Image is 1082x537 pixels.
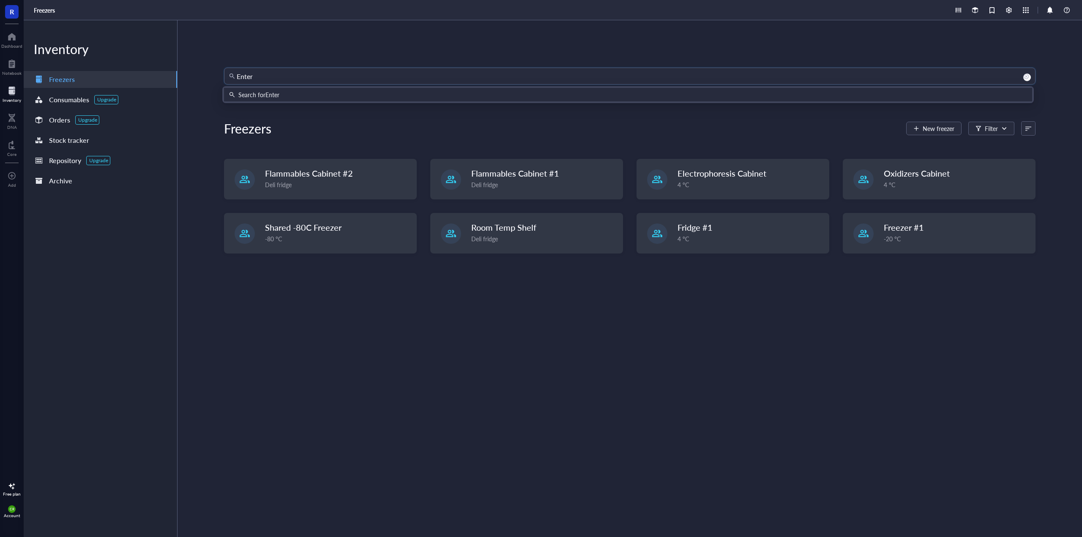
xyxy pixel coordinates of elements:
div: Dashboard [1,44,22,49]
span: CR [10,507,14,511]
button: New freezer [906,122,962,135]
a: Core [7,138,16,157]
a: Inventory [3,84,21,103]
div: Inventory [3,98,21,103]
div: Orders [49,114,70,126]
div: Inventory [24,41,177,57]
div: Deli fridge [265,180,411,189]
div: Deli fridge [471,234,618,243]
a: Stock tracker [24,132,177,149]
div: -20 °C [884,234,1030,243]
div: 4 °C [678,180,824,189]
span: New freezer [923,125,954,132]
div: Stock tracker [49,134,89,146]
span: Flammables Cabinet #2 [265,167,353,179]
div: Search for Enter [238,90,279,99]
div: -80 °C [265,234,411,243]
a: Freezers [34,6,57,14]
span: Room Temp Shelf [471,221,536,233]
span: R [10,6,14,17]
div: Deli fridge [471,180,618,189]
span: Oxidizers Cabinet [884,167,950,179]
span: Electrophoresis Cabinet [678,167,766,179]
div: Upgrade [97,96,116,103]
a: Dashboard [1,30,22,49]
div: Upgrade [78,117,97,123]
div: Core [7,152,16,157]
div: Freezers [49,74,75,85]
div: Add [8,183,16,188]
span: Flammables Cabinet #1 [471,167,559,179]
div: 4 °C [884,180,1030,189]
a: ConsumablesUpgrade [24,91,177,108]
div: Freezers [224,120,271,137]
div: Account [4,513,20,518]
a: Freezers [24,71,177,88]
div: Archive [49,175,72,187]
div: DNA [7,125,17,130]
div: Notebook [2,71,22,76]
a: Notebook [2,57,22,76]
a: DNA [7,111,17,130]
span: Fridge #1 [678,221,713,233]
div: Consumables [49,94,89,106]
div: 4 °C [678,234,824,243]
a: OrdersUpgrade [24,112,177,128]
div: Filter [985,124,998,133]
div: Upgrade [89,157,108,164]
div: Repository [49,155,81,166]
span: Shared -80C Freezer [265,221,342,233]
div: Free plan [3,491,21,496]
a: Archive [24,172,177,189]
span: Freezer #1 [884,221,924,233]
a: RepositoryUpgrade [24,152,177,169]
